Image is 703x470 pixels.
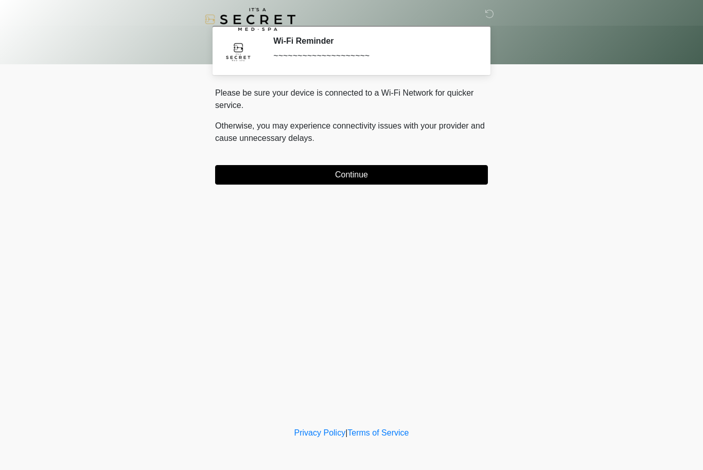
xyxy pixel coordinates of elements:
div: ~~~~~~~~~~~~~~~~~~~~ [273,50,472,62]
a: | [345,428,347,437]
button: Continue [215,165,488,185]
p: Please be sure your device is connected to a Wi-Fi Network for quicker service. [215,87,488,112]
span: . [312,134,314,142]
p: Otherwise, you may experience connectivity issues with your provider and cause unnecessary delays [215,120,488,144]
a: Privacy Policy [294,428,346,437]
img: Agent Avatar [223,36,254,67]
a: Terms of Service [347,428,409,437]
h2: Wi-Fi Reminder [273,36,472,46]
img: It's A Secret Med Spa Logo [205,8,295,31]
